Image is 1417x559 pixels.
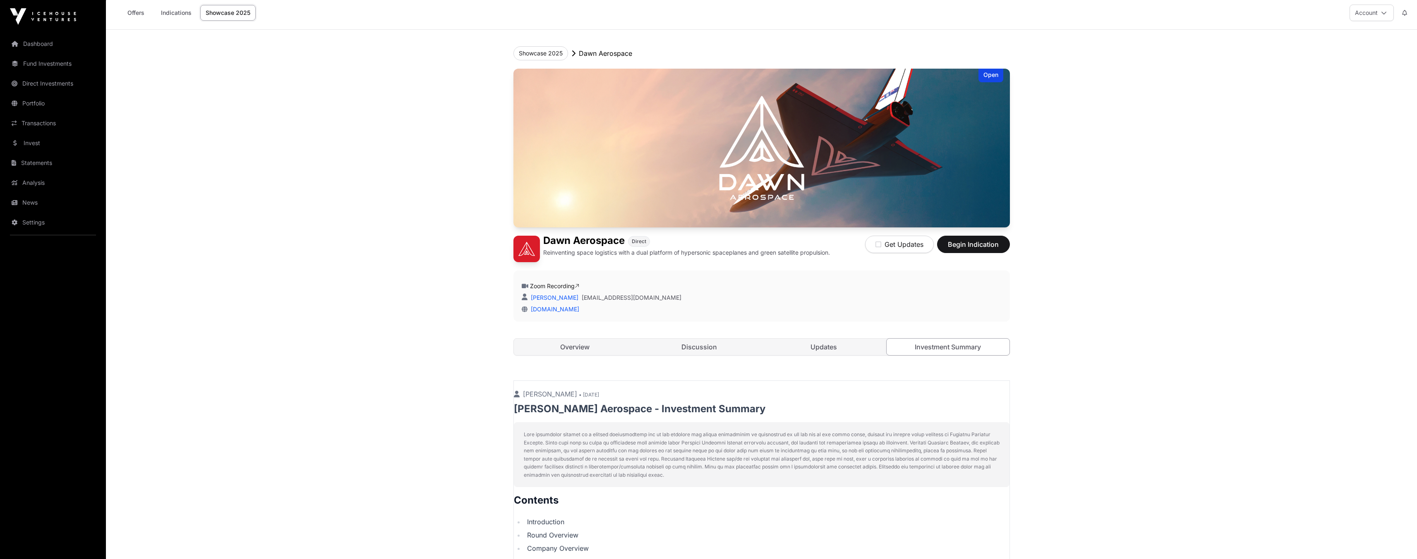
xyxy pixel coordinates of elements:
a: Portfolio [7,94,99,112]
a: Direct Investments [7,74,99,93]
span: Begin Indication [947,239,1000,249]
h1: Dawn Aerospace [543,236,625,247]
button: Showcase 2025 [513,46,568,60]
p: Dawn Aerospace [579,48,632,58]
span: • [DATE] [579,392,599,398]
img: Icehouse Ventures Logo [10,8,76,25]
button: Begin Indication [937,236,1010,253]
li: Round Overview [525,530,1009,540]
p: Lore ipsumdolor sitamet co a elitsed doeiusmodtemp inc ut lab etdolore mag aliqua enimadminim ve ... [524,430,1000,479]
button: Account [1350,5,1394,21]
a: Indications [156,5,197,21]
p: [PERSON_NAME] [514,389,1009,399]
p: Reinventing space logistics with a dual platform of hypersonic spaceplanes and green satellite pr... [543,248,830,257]
li: Company Overview [525,543,1009,553]
a: Zoom Recording [530,282,579,289]
a: [PERSON_NAME] [529,294,578,301]
a: News [7,193,99,212]
button: Get Updates [865,236,934,253]
a: Transactions [7,114,99,132]
a: [DOMAIN_NAME] [527,306,579,313]
a: Settings [7,213,99,232]
a: Showcase 2025 [200,5,256,21]
h2: Contents [514,494,1009,507]
a: Analysis [7,174,99,192]
a: Invest [7,134,99,152]
a: Fund Investments [7,55,99,73]
a: Investment Summary [886,338,1010,356]
img: Dawn Aerospace [513,69,1010,227]
img: Dawn Aerospace [513,236,540,262]
a: Statements [7,154,99,172]
a: Discussion [638,339,761,355]
a: Dashboard [7,35,99,53]
a: [EMAIL_ADDRESS][DOMAIN_NAME] [582,294,681,302]
a: Updates [762,339,885,355]
a: Overview [514,339,637,355]
a: Offers [119,5,152,21]
nav: Tabs [514,339,1009,355]
a: Begin Indication [937,244,1010,252]
p: [PERSON_NAME] Aerospace - Investment Summary [514,402,1009,416]
div: Open [978,69,1003,82]
span: Direct [632,238,646,245]
li: Introduction [525,517,1009,527]
iframe: Chat Widget [1376,519,1417,559]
